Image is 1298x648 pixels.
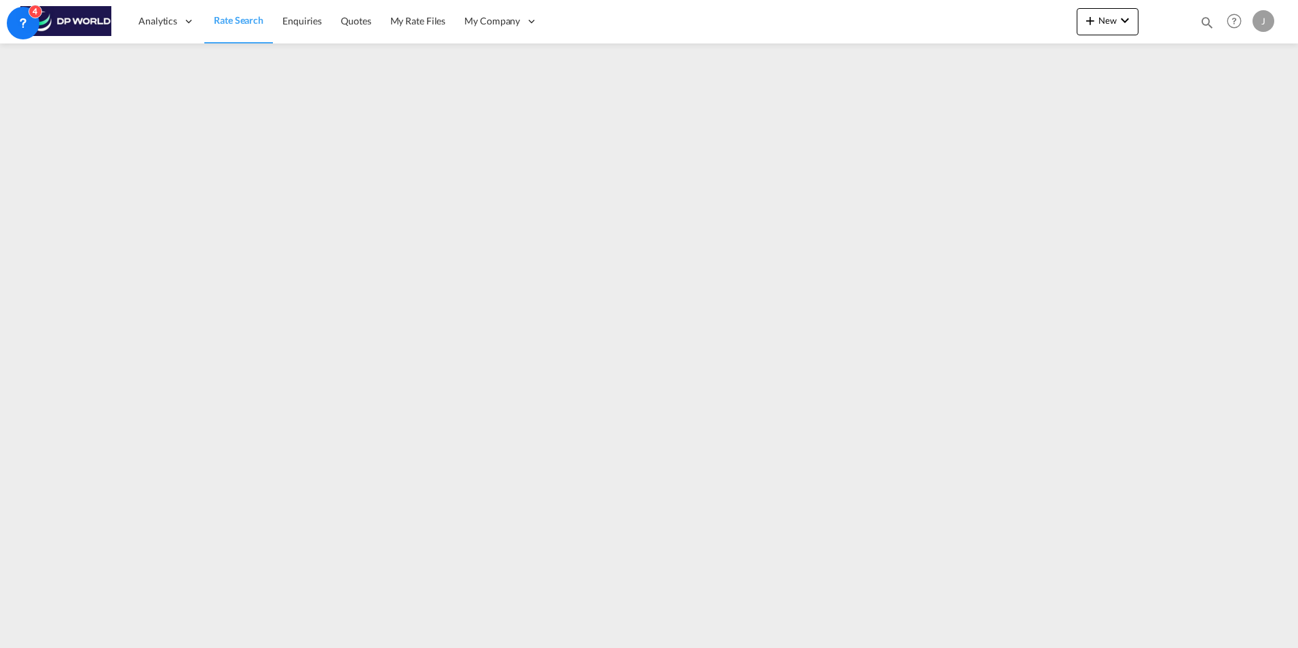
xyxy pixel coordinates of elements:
span: Analytics [138,14,177,28]
div: Help [1223,10,1253,34]
span: Help [1223,10,1246,33]
div: J [1253,10,1274,32]
span: New [1082,15,1133,26]
img: c08ca190194411f088ed0f3ba295208c.png [20,6,112,37]
span: Rate Search [214,14,263,26]
div: icon-magnify [1200,15,1214,35]
md-icon: icon-plus 400-fg [1082,12,1098,29]
span: My Company [464,14,520,28]
span: Quotes [341,15,371,26]
span: Enquiries [282,15,322,26]
button: icon-plus 400-fgNewicon-chevron-down [1077,8,1138,35]
md-icon: icon-chevron-down [1117,12,1133,29]
span: My Rate Files [390,15,446,26]
md-icon: icon-magnify [1200,15,1214,30]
